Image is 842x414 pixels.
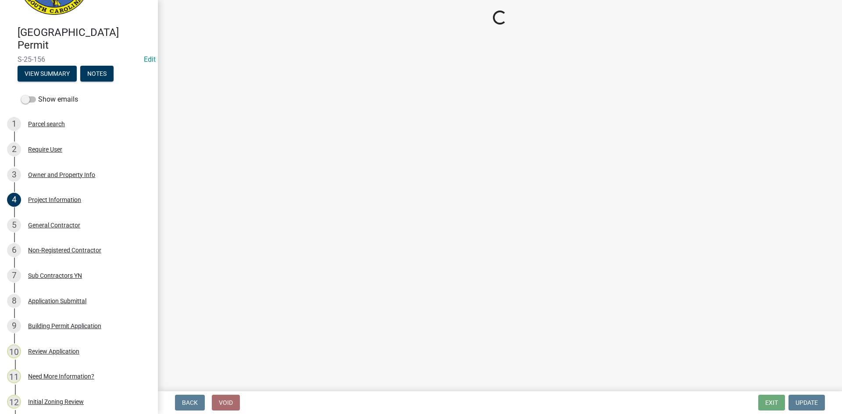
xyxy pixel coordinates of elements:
[28,399,84,405] div: Initial Zoning Review
[7,117,21,131] div: 1
[28,197,81,203] div: Project Information
[175,395,205,410] button: Back
[7,369,21,383] div: 11
[758,395,785,410] button: Exit
[7,218,21,232] div: 5
[7,243,21,257] div: 6
[18,71,77,78] wm-modal-confirm: Summary
[7,395,21,409] div: 12
[144,55,156,64] a: Edit
[18,66,77,81] button: View Summary
[80,71,114,78] wm-modal-confirm: Notes
[7,294,21,308] div: 8
[21,94,78,105] label: Show emails
[80,66,114,81] button: Notes
[182,399,198,406] span: Back
[7,168,21,182] div: 3
[796,399,818,406] span: Update
[788,395,825,410] button: Update
[18,26,151,52] h4: [GEOGRAPHIC_DATA] Permit
[28,348,79,354] div: Review Application
[28,121,65,127] div: Parcel search
[28,146,62,152] div: Require User
[28,172,95,178] div: Owner and Property Info
[18,55,140,64] span: S-25-156
[7,344,21,358] div: 10
[7,269,21,283] div: 7
[7,319,21,333] div: 9
[144,55,156,64] wm-modal-confirm: Edit Application Number
[7,142,21,156] div: 2
[28,373,94,379] div: Need More Information?
[28,222,80,228] div: General Contractor
[28,272,82,279] div: Sub Contractors YN
[212,395,240,410] button: Void
[28,298,86,304] div: Application Submittal
[28,247,101,253] div: Non-Registered Contractor
[7,193,21,207] div: 4
[28,323,101,329] div: Building Permit Application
